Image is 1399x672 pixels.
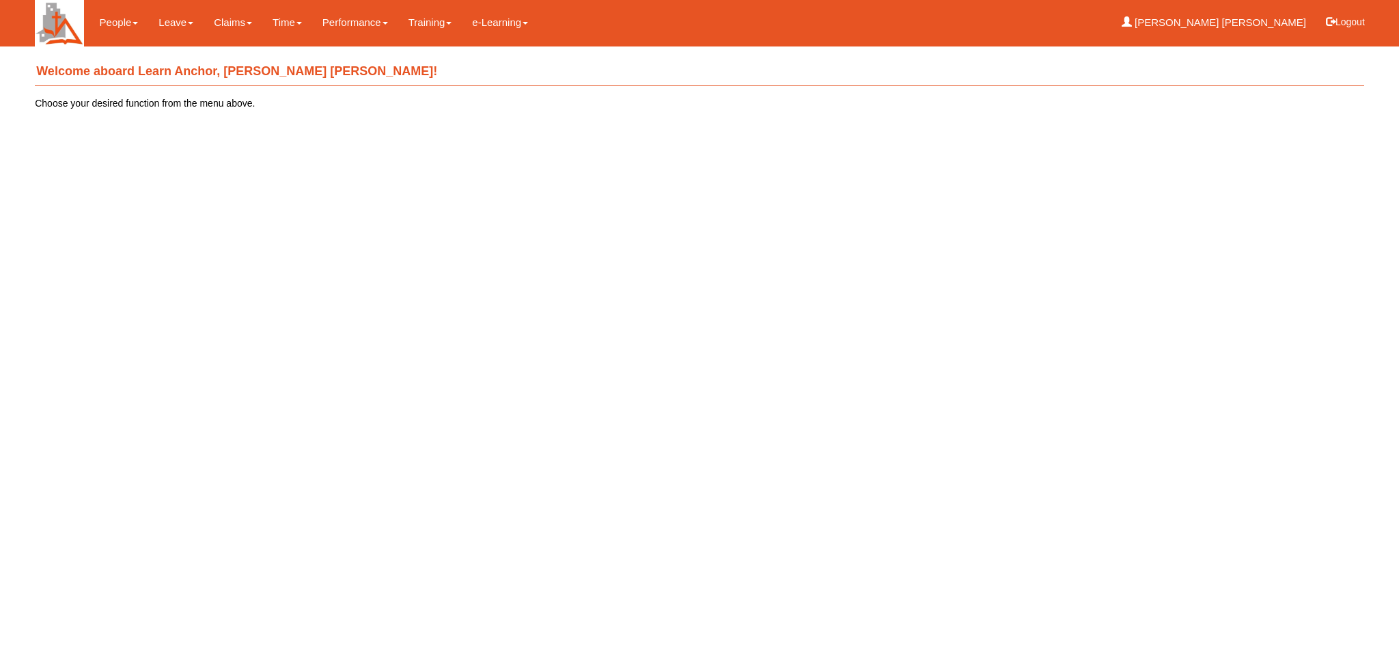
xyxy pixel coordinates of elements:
a: [PERSON_NAME] [PERSON_NAME] [1122,7,1306,38]
a: Claims [214,7,252,38]
h4: Welcome aboard Learn Anchor, [PERSON_NAME] [PERSON_NAME]! [35,58,1364,86]
p: Choose your desired function from the menu above. [35,96,1364,110]
a: People [100,7,139,38]
a: Time [273,7,302,38]
a: Leave [158,7,193,38]
button: Logout [1316,5,1374,38]
a: Training [408,7,452,38]
img: H+Cupd5uQsr4AAAAAElFTkSuQmCC [35,1,83,46]
a: e-Learning [472,7,528,38]
iframe: chat widget [1342,617,1385,658]
a: Performance [322,7,388,38]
